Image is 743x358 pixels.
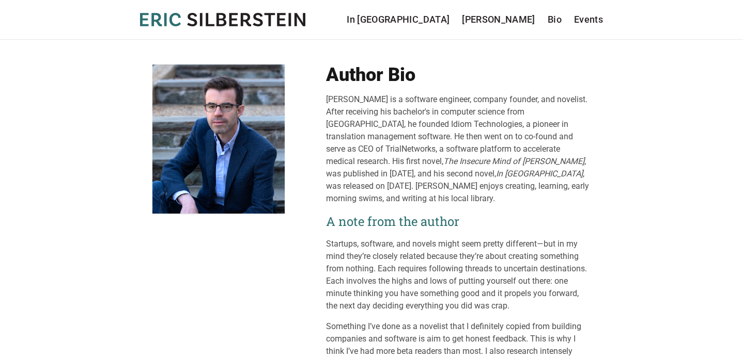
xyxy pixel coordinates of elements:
p: Startups, software, and novels might seem pretty different—but in my mind they’re closely related... [326,238,591,312]
img: Eric Silberstein [152,64,285,214]
em: The Insecure Mind of [PERSON_NAME] [443,156,584,166]
a: [PERSON_NAME] [462,12,535,27]
em: In [GEOGRAPHIC_DATA] [496,169,583,178]
a: Bio [548,12,562,27]
h2: A note from the author [326,213,591,230]
a: In [GEOGRAPHIC_DATA] [347,12,450,27]
h1: Author Bio [326,64,591,85]
div: [PERSON_NAME] is a software engineer, company founder, and novelist. After receiving his bachelor... [326,93,591,205]
a: Events [574,12,603,27]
